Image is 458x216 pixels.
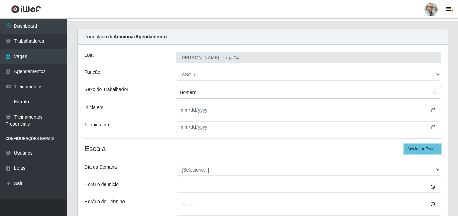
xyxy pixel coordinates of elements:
h4: Escala [84,144,441,153]
button: Adicionar Escala [404,144,441,154]
img: CoreUI Logo [11,5,41,13]
label: Termina em [84,121,109,128]
label: Sexo do Trabalhador [84,86,128,93]
label: Função [84,69,100,76]
label: Horário de Inicio [84,181,119,188]
label: Dia da Semana [84,164,117,171]
div: Formulário de [78,29,448,45]
input: 00:00 [176,198,441,210]
div: Homem [180,89,196,96]
label: Inicia em [84,104,103,111]
strong: Adicionar Agendamento [113,34,167,39]
label: Loja [84,52,93,59]
input: 00/00/0000 [176,104,441,116]
input: 00:00 [176,181,441,193]
label: Horário de Término [84,198,125,205]
input: 00/00/0000 [176,121,441,133]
